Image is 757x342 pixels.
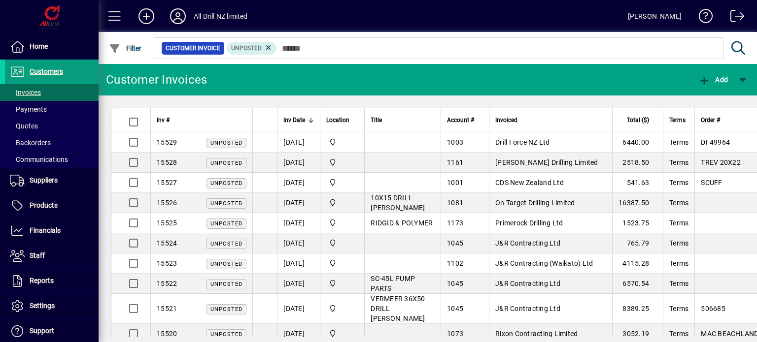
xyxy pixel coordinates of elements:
[612,274,663,294] td: 6570.54
[30,302,55,310] span: Settings
[495,259,593,267] span: J&R Contracting (Waikato) Ltd
[277,253,320,274] td: [DATE]
[495,199,575,207] span: On Target Drilling Limited
[30,251,45,259] span: Staff
[326,328,358,339] span: All Drill NZ Limited
[326,278,358,289] span: All Drill NZ Limited
[447,179,463,187] span: 1001
[669,259,688,267] span: Terms
[669,219,688,227] span: Terms
[10,139,51,147] span: Backorders
[371,275,415,292] span: SC-45L PUMP PARTS
[371,115,382,125] span: Title
[10,105,47,113] span: Payments
[447,330,463,338] span: 1073
[10,122,38,130] span: Quotes
[106,72,207,88] div: Customer Invoices
[669,330,688,338] span: Terms
[277,173,320,193] td: [DATE]
[447,259,463,267] span: 1102
[669,305,688,312] span: Terms
[495,239,560,247] span: J&R Contracting Ltd
[326,303,358,314] span: All Drill NZ Limited
[628,8,682,24] div: [PERSON_NAME]
[210,281,242,287] span: Unposted
[210,160,242,166] span: Unposted
[371,219,433,227] span: RIDGID & POLYMER
[10,155,68,163] span: Communications
[701,158,741,166] span: TREV 20X22
[669,199,688,207] span: Terms
[669,158,688,166] span: Terms
[10,89,41,96] span: Invoices
[326,115,358,125] div: Location
[166,43,220,53] span: Customer Invoice
[157,138,177,146] span: 15529
[701,305,725,312] span: 506685
[30,67,63,75] span: Customers
[194,8,248,24] div: All Drill NZ limited
[495,138,550,146] span: Drill Force NZ Ltd
[157,115,246,125] div: Inv #
[495,179,564,187] span: CDS New Zealand Ltd
[326,177,358,188] span: All Drill NZ Limited
[157,179,177,187] span: 15527
[157,259,177,267] span: 15523
[5,294,99,318] a: Settings
[612,294,663,324] td: 8389.25
[326,157,358,168] span: All Drill NZ Limited
[326,238,358,249] span: J&RA
[698,76,728,84] span: Add
[30,277,54,284] span: Reports
[157,115,170,125] span: Inv #
[5,244,99,268] a: Staff
[227,42,277,55] mat-chip: Customer Invoice Status: Unposted
[669,115,686,125] span: Terms
[5,118,99,134] a: Quotes
[627,115,649,125] span: Total ($)
[5,134,99,151] a: Backorders
[277,132,320,153] td: [DATE]
[157,280,177,287] span: 15522
[210,306,242,312] span: Unposted
[669,138,688,146] span: Terms
[157,219,177,227] span: 15525
[495,219,563,227] span: Primerock Drilling Ltd
[495,305,560,312] span: J&R Contracting Ltd
[326,218,358,228] span: All Drill NZ Limited
[231,45,262,52] span: Unposted
[30,327,54,335] span: Support
[283,115,305,125] span: Inv Date
[371,295,425,322] span: VERMEER 36X50 DRILL [PERSON_NAME]
[691,2,713,34] a: Knowledge Base
[5,218,99,243] a: Financials
[669,280,688,287] span: Terms
[210,220,242,227] span: Unposted
[495,158,598,166] span: [PERSON_NAME] Drilling Limited
[447,280,463,287] span: 1045
[326,258,358,269] span: J&RW
[701,138,730,146] span: DF49964
[277,153,320,173] td: [DATE]
[701,179,722,187] span: SCUFF
[277,294,320,324] td: [DATE]
[447,199,463,207] span: 1081
[157,158,177,166] span: 15528
[447,115,483,125] div: Account #
[157,199,177,207] span: 15526
[277,274,320,294] td: [DATE]
[612,173,663,193] td: 541.63
[612,233,663,253] td: 765.79
[326,115,349,125] span: Location
[447,138,463,146] span: 1003
[447,219,463,227] span: 1173
[30,201,58,209] span: Products
[696,71,730,89] button: Add
[326,197,358,208] span: All Drill NZ Limited
[106,39,144,57] button: Filter
[210,241,242,247] span: Unposted
[277,193,320,213] td: [DATE]
[30,42,48,50] span: Home
[612,132,663,153] td: 6440.00
[277,213,320,233] td: [DATE]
